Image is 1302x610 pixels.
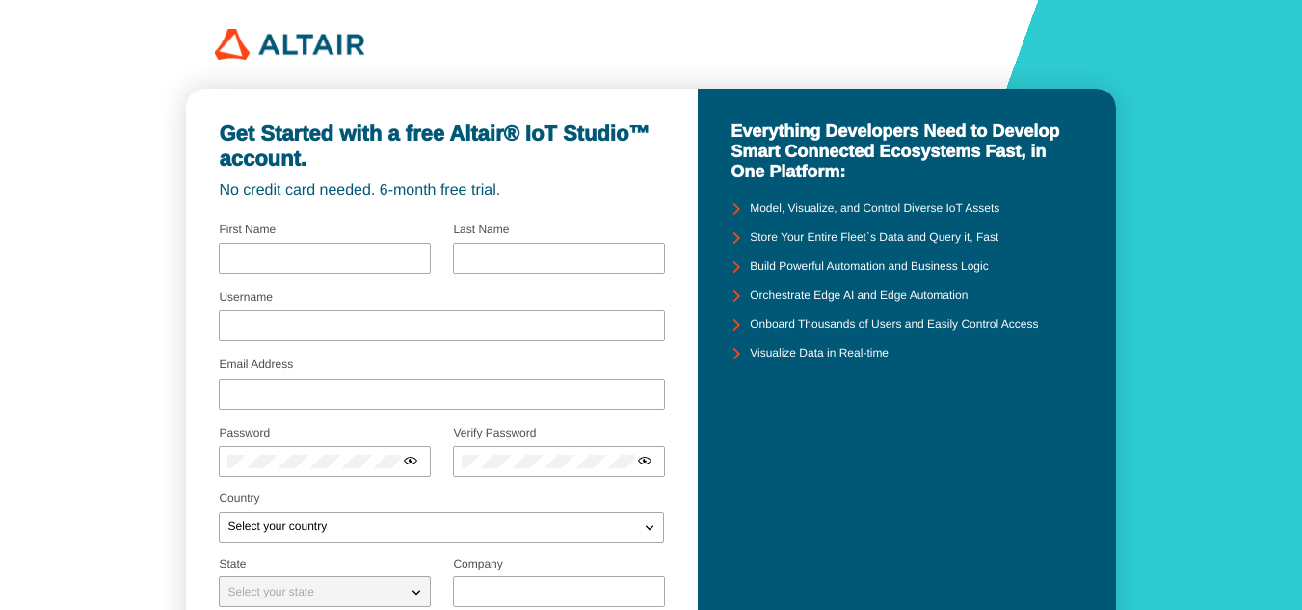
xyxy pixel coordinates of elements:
[750,318,1038,332] unity-typography: Onboard Thousands of Users and Easily Control Access
[750,202,999,216] unity-typography: Model, Visualize, and Control Diverse IoT Assets
[219,121,664,171] unity-typography: Get Started with a free Altair® IoT Studio™ account.
[750,231,998,245] unity-typography: Store Your Entire Fleet`s Data and Query it, Fast
[750,260,988,274] unity-typography: Build Powerful Automation and Business Logic
[750,347,889,360] unity-typography: Visualize Data in Real-time
[453,426,536,439] label: Verify Password
[219,182,664,199] unity-typography: No credit card needed. 6-month free trial.
[219,426,270,439] label: Password
[219,290,272,304] label: Username
[750,289,968,303] unity-typography: Orchestrate Edge AI and Edge Automation
[215,29,364,60] img: 320px-Altair_logo.png
[731,121,1082,181] unity-typography: Everything Developers Need to Develop Smart Connected Ecosystems Fast, in One Platform:
[219,358,293,371] label: Email Address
